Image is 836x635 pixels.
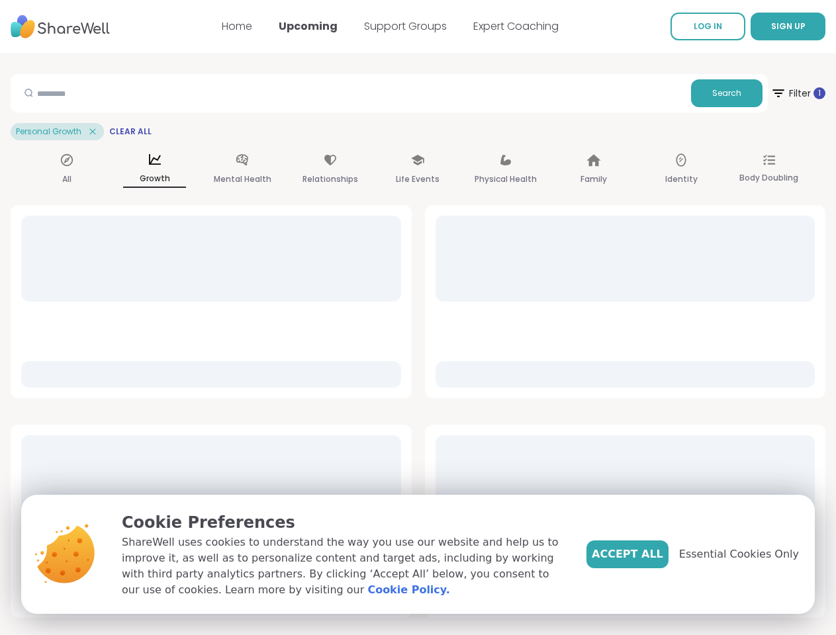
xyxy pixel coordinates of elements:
[123,171,186,188] p: Growth
[367,582,449,598] a: Cookie Policy.
[214,171,271,187] p: Mental Health
[122,511,565,534] p: Cookie Preferences
[222,19,252,34] a: Home
[475,171,537,187] p: Physical Health
[818,88,821,99] span: 1
[770,74,825,112] button: Filter 1
[473,19,559,34] a: Expert Coaching
[11,9,110,45] img: ShareWell Nav Logo
[396,171,440,187] p: Life Events
[751,13,825,40] button: SIGN UP
[364,19,447,34] a: Support Groups
[694,21,722,32] span: LOG IN
[739,170,798,186] p: Body Doubling
[581,171,607,187] p: Family
[771,21,806,32] span: SIGN UP
[665,171,698,187] p: Identity
[679,546,799,562] span: Essential Cookies Only
[586,540,669,568] button: Accept All
[122,534,565,598] p: ShareWell uses cookies to understand the way you use our website and help us to improve it, as we...
[16,126,81,137] span: Personal Growth
[691,79,763,107] button: Search
[302,171,358,187] p: Relationships
[770,77,825,109] span: Filter
[712,87,741,99] span: Search
[109,126,152,137] span: Clear All
[592,546,663,562] span: Accept All
[671,13,745,40] a: LOG IN
[62,171,71,187] p: All
[279,19,338,34] a: Upcoming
